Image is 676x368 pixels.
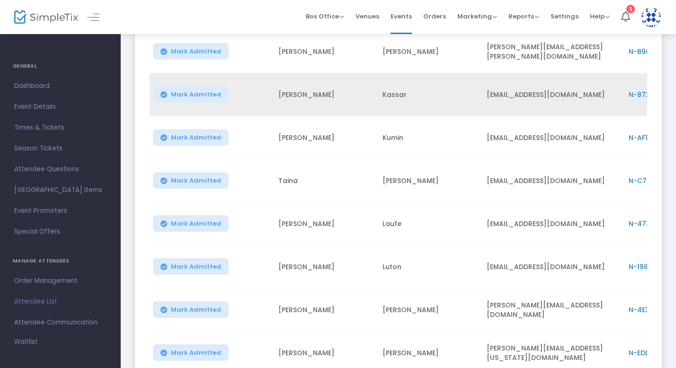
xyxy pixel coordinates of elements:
[590,12,610,21] span: Help
[273,30,377,73] td: [PERSON_NAME]
[481,116,623,159] td: [EMAIL_ADDRESS][DOMAIN_NAME]
[171,220,221,228] span: Mark Admitted
[481,159,623,202] td: [EMAIL_ADDRESS][DOMAIN_NAME]
[481,73,623,116] td: [EMAIL_ADDRESS][DOMAIN_NAME]
[508,12,539,21] span: Reports
[273,73,377,116] td: [PERSON_NAME]
[171,349,221,357] span: Mark Admitted
[481,245,623,289] td: [EMAIL_ADDRESS][DOMAIN_NAME]
[14,122,107,134] span: Times & Tickets
[273,159,377,202] td: Taina
[629,133,675,142] span: N-AF1211A6-C
[14,80,107,92] span: Dashboard
[377,30,481,73] td: [PERSON_NAME]
[14,296,107,308] span: Attendee List
[171,91,221,98] span: Mark Admitted
[14,142,107,155] span: Season Tickets
[14,101,107,113] span: Event Details
[153,301,229,318] button: Mark Admitted
[273,202,377,245] td: [PERSON_NAME]
[171,134,221,141] span: Mark Admitted
[14,226,107,238] span: Special Offers
[14,337,38,347] span: Waitlist
[377,159,481,202] td: [PERSON_NAME]
[153,172,229,189] button: Mark Admitted
[273,116,377,159] td: [PERSON_NAME]
[551,4,578,28] span: Settings
[153,43,229,60] button: Mark Admitted
[153,215,229,232] button: Mark Admitted
[153,344,229,361] button: Mark Admitted
[14,275,107,287] span: Order Management
[171,306,221,314] span: Mark Admitted
[14,163,107,175] span: Attendee Questions
[14,205,107,217] span: Event Promoters
[273,245,377,289] td: [PERSON_NAME]
[14,316,107,329] span: Attendee Communication
[377,245,481,289] td: Luton
[13,57,108,76] h4: GENERAL
[356,4,379,28] span: Venues
[14,184,107,196] span: [GEOGRAPHIC_DATA] Items
[457,12,497,21] span: Marketing
[481,289,623,332] td: [PERSON_NAME][EMAIL_ADDRESS][DOMAIN_NAME]
[153,129,229,146] button: Mark Admitted
[171,177,221,184] span: Mark Admitted
[171,48,221,55] span: Mark Admitted
[171,263,221,271] span: Mark Admitted
[481,30,623,73] td: [PERSON_NAME][EMAIL_ADDRESS][PERSON_NAME][DOMAIN_NAME]
[273,289,377,332] td: [PERSON_NAME]
[626,5,635,13] div: 3
[391,4,412,28] span: Events
[377,202,481,245] td: Laufe
[377,73,481,116] td: Kassar
[481,202,623,245] td: [EMAIL_ADDRESS][DOMAIN_NAME]
[153,86,229,103] button: Mark Admitted
[377,116,481,159] td: Kumin
[153,258,229,275] button: Mark Admitted
[13,252,108,271] h4: MANAGE ATTENDEES
[423,4,446,28] span: Orders
[377,289,481,332] td: [PERSON_NAME]
[306,12,344,21] span: Box Office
